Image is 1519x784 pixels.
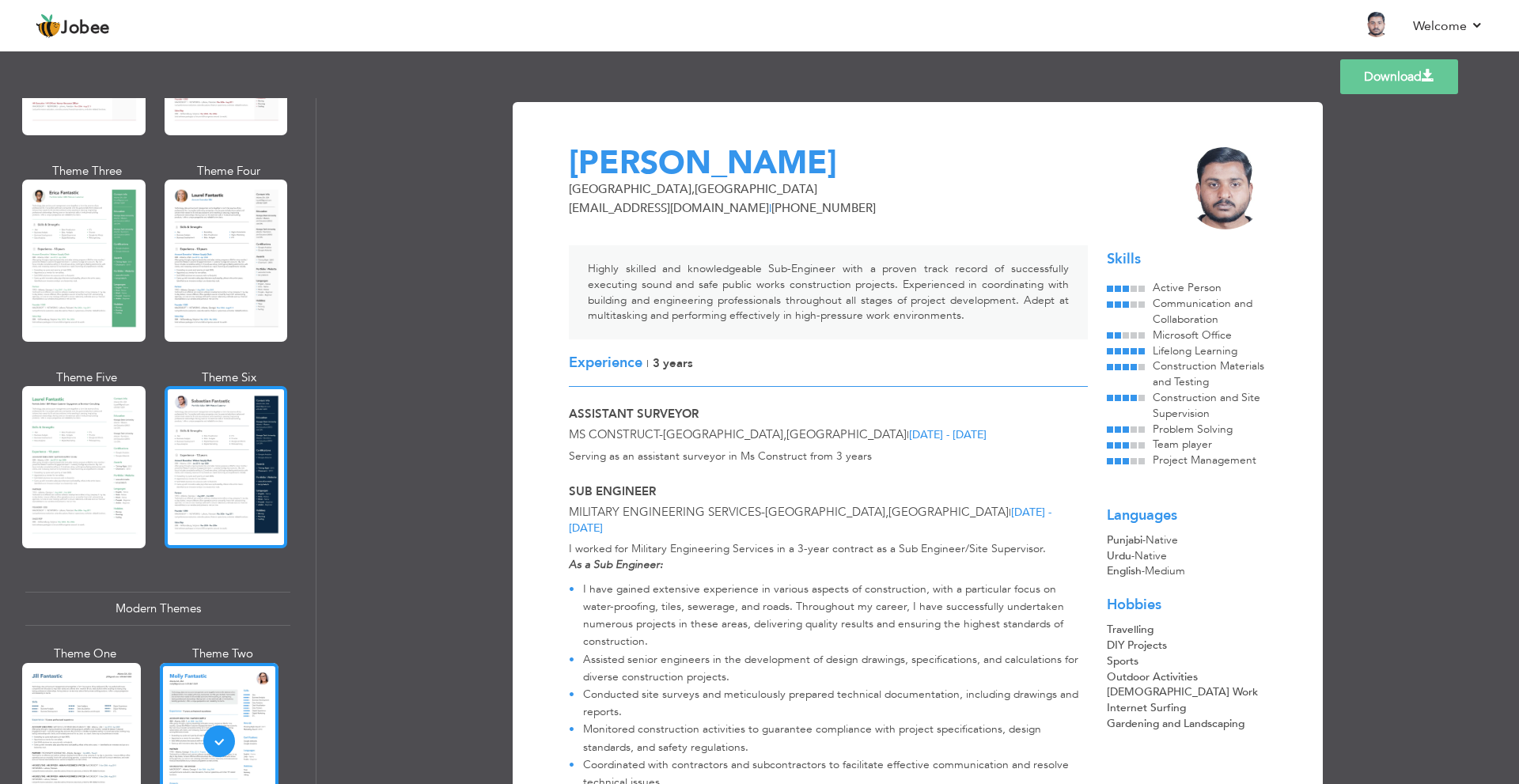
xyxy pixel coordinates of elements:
div: Sports [1107,653,1267,669]
span: [GEOGRAPHIC_DATA] [765,504,885,520]
span: Team player [1153,437,1212,452]
span: - [1142,565,1145,578]
span: 3 Years [653,355,693,371]
span: [DATE] - [DATE] [909,427,987,442]
span: | [646,356,649,371]
a: Welcome [1413,17,1483,36]
span: - [1131,550,1135,562]
div: Theme Six [168,369,291,386]
img: jobee.io [36,13,61,39]
span: Construction and Site Supervision [1153,390,1260,421]
span: Active Person [1153,280,1222,295]
span: Problem Solving [1153,422,1233,437]
li: Assisted senior engineers in the development of design drawings, specifications, and calculations... [569,651,1088,686]
div: [DEMOGRAPHIC_DATA] Work [1107,684,1267,700]
div: Gardening and Landscaping [1107,716,1267,748]
span: [DATE] - [DATE] [569,505,1051,536]
span: | [769,200,771,216]
li: Monitored construction activities to guarantee compliance with project specifications, design sta... [569,721,1088,756]
div: Theme Two [163,646,282,662]
span: | [907,427,909,442]
div: Theme One [25,646,144,662]
div: Outdoor Activities [1107,669,1267,685]
span: Sub Engineer [569,483,656,499]
span: Construction Materials and Testing [1153,358,1264,389]
a: Download [1340,59,1458,94]
div: Theme Four [168,163,291,180]
span: Microsoft Office [1153,328,1232,343]
span: Native [1135,548,1167,563]
span: - [761,504,765,520]
span: English [1107,563,1142,578]
div: Serving as an assistant surveyor in Ms Construct from 3 years [559,449,1097,464]
span: [EMAIL_ADDRESS][DOMAIN_NAME] [569,200,769,216]
strong: As a Sub Engineer: [569,557,663,572]
div: DIY Projects [1107,638,1267,653]
span: [GEOGRAPHIC_DATA] [786,426,907,442]
span: Native [1146,532,1178,547]
div: Theme Five [25,369,149,386]
span: [GEOGRAPHIC_DATA] [663,426,783,442]
span: , [885,504,888,520]
span: [GEOGRAPHIC_DATA] [GEOGRAPHIC_DATA] [569,181,817,197]
img: Profile Img [1364,12,1389,37]
span: Assistant surveyor [569,406,699,422]
img: wON86MCabQ3tAAAAABJRU5ErkJggg== [1184,147,1267,229]
span: [GEOGRAPHIC_DATA] [888,504,1009,520]
div: Languages [1107,506,1267,526]
span: - [659,426,663,442]
span: [PHONE_NUMBER] [771,200,876,216]
span: Medium [1145,563,1185,578]
li: Conducted site surveys and meticulously prepared technical documentation, including drawings and ... [569,686,1088,721]
span: | [1009,505,1011,520]
div: Modern Themes [25,592,290,626]
span: Military Engineering Services [569,504,761,520]
div: Hobbies [1107,595,1267,615]
span: Experience [569,353,642,373]
div: Theme Three [25,163,149,180]
span: Urdu [1107,548,1131,563]
span: , [783,426,786,442]
a: Jobee [36,13,110,39]
span: Project Management [1153,453,1256,468]
span: Jobee [61,20,110,37]
div: Travelling [1107,622,1267,638]
span: , [691,181,695,197]
span: Ms Construct [569,426,659,442]
span: Communication and Collaboration [1153,296,1252,327]
span: Punjabi [1107,532,1142,547]
div: Highly skilled and knowledgeable Sub-Engineer with a proven track record of successfully executin... [569,245,1088,339]
span: Lifelong Learning [1153,343,1237,358]
span: - [1142,534,1146,547]
li: I have gained extensive experience in various aspects of construction, with a particular focus on... [569,581,1088,651]
div: [PERSON_NAME] [559,147,1157,180]
div: Skills [1107,249,1267,270]
div: Internet Surfing [1107,700,1267,716]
